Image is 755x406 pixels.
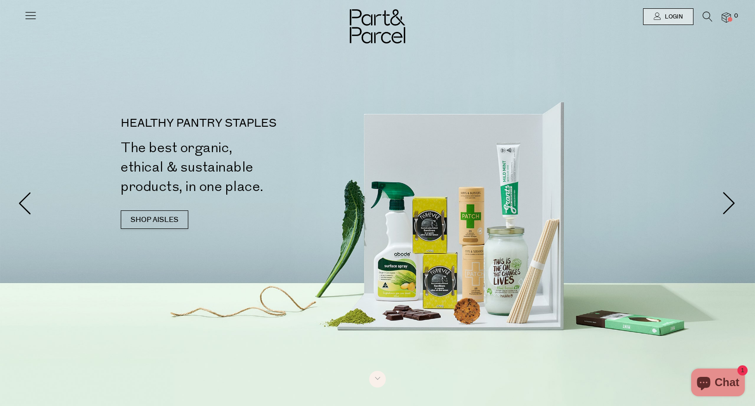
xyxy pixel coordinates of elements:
a: 0 [722,12,731,22]
h2: The best organic, ethical & sustainable products, in one place. [121,138,381,197]
span: Login [662,13,683,21]
a: Login [643,8,693,25]
a: SHOP AISLES [121,210,188,229]
img: Part&Parcel [350,9,405,43]
span: 0 [732,12,740,20]
inbox-online-store-chat: Shopify online store chat [688,369,748,399]
p: HEALTHY PANTRY STAPLES [121,118,381,129]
